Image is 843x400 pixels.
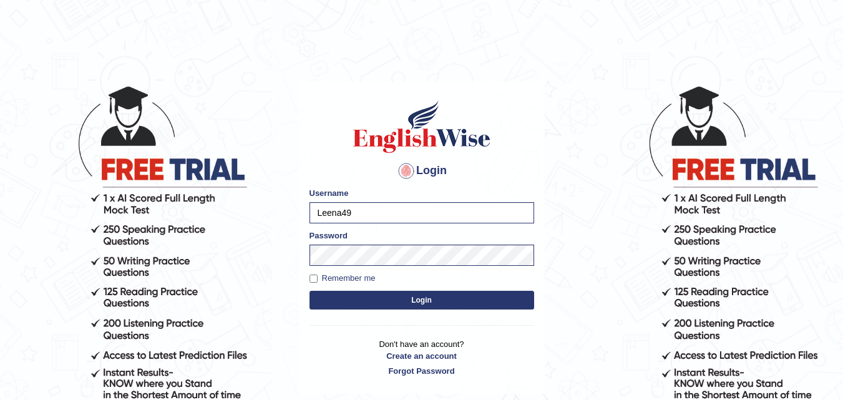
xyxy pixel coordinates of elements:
[351,99,493,155] img: Logo of English Wise sign in for intelligent practice with AI
[309,161,534,181] h4: Login
[309,291,534,310] button: Login
[309,275,318,283] input: Remember me
[309,365,534,377] a: Forgot Password
[309,187,349,199] label: Username
[309,350,534,362] a: Create an account
[309,230,348,241] label: Password
[309,272,376,285] label: Remember me
[309,338,534,377] p: Don't have an account?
